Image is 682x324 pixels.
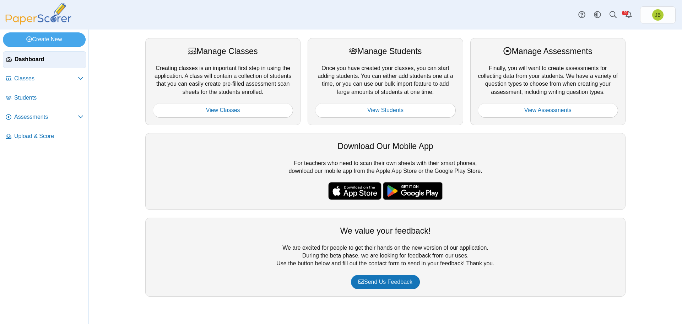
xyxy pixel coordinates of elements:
[15,55,83,63] span: Dashboard
[153,103,293,117] a: View Classes
[478,46,618,57] div: Manage Assessments
[351,275,420,289] a: Send Us Feedback
[153,225,618,237] div: We value your feedback!
[145,133,626,210] div: For teachers who need to scan their own sheets with their smart phones, download our mobile app f...
[3,70,86,87] a: Classes
[3,32,86,47] a: Create New
[145,38,301,125] div: Creating classes is an important first step in using the application. A class will contain a coll...
[640,6,676,23] a: Joel Boyd
[652,9,664,21] span: Joel Boyd
[315,46,455,57] div: Manage Students
[3,90,86,107] a: Students
[470,38,626,125] div: Finally, you will want to create assessments for collecting data from your students. We have a va...
[14,75,78,83] span: Classes
[315,103,455,117] a: View Students
[3,3,74,25] img: PaperScorer
[308,38,463,125] div: Once you have created your classes, you can start adding students. You can either add students on...
[383,182,443,200] img: google-play-badge.png
[3,109,86,126] a: Assessments
[621,7,637,23] a: Alerts
[3,20,74,26] a: PaperScorer
[14,94,83,102] span: Students
[655,12,661,17] span: Joel Boyd
[153,140,618,152] div: Download Our Mobile App
[3,51,86,68] a: Dashboard
[14,113,78,121] span: Assessments
[358,279,412,285] span: Send Us Feedback
[3,128,86,145] a: Upload & Score
[145,218,626,297] div: We are excited for people to get their hands on the new version of our application. During the be...
[153,46,293,57] div: Manage Classes
[328,182,381,200] img: apple-store-badge.svg
[14,132,83,140] span: Upload & Score
[478,103,618,117] a: View Assessments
